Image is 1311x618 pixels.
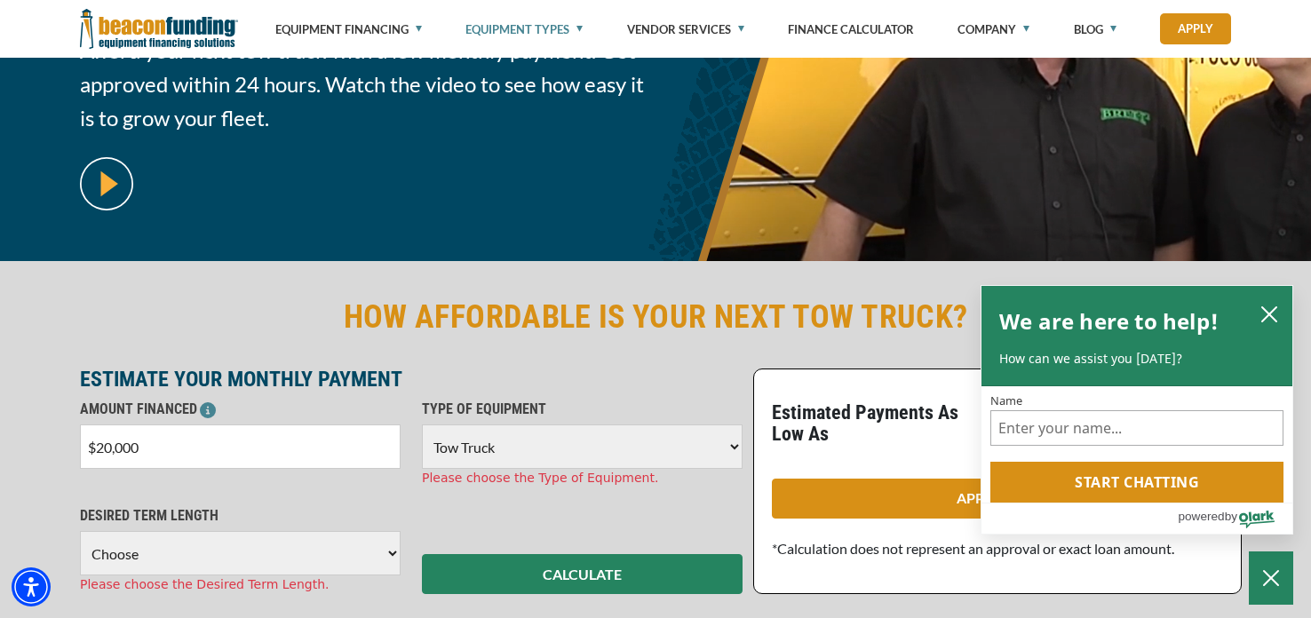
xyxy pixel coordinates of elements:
[999,350,1275,368] p: How can we assist you [DATE]?
[80,399,401,420] p: AMOUNT FINANCED
[990,395,1283,407] label: Name
[80,34,645,135] span: Afford your next tow truck with a low monthly payment. Get approved within 24 hours. Watch the vi...
[80,157,133,210] img: video modal pop-up play button
[80,575,401,594] div: Please choose the Desired Term Length.
[981,285,1293,535] div: olark chatbox
[1160,13,1231,44] a: Apply
[1255,301,1283,326] button: close chatbox
[422,469,743,487] div: Please choose the Type of Equipment.
[1249,551,1293,605] button: Close Chatbox
[1225,505,1237,527] span: by
[999,304,1219,339] h2: We are here to help!
[12,567,51,606] div: Accessibility Menu
[1178,503,1292,534] a: Powered by Olark
[1178,505,1224,527] span: powered
[772,540,1174,557] span: *Calculation does not represent an approval or exact loan amount.
[80,424,401,469] input: $
[772,479,1223,519] a: APPLY NOW
[772,402,987,445] p: Estimated Payments As Low As
[80,368,743,390] p: ESTIMATE YOUR MONTHLY PAYMENT
[80,505,401,527] p: DESIRED TERM LENGTH
[422,399,743,420] p: TYPE OF EQUIPMENT
[80,297,1231,337] h2: HOW AFFORDABLE IS YOUR NEXT TOW TRUCK?
[990,410,1283,446] input: Name
[990,462,1283,503] button: Start chatting
[422,554,743,594] button: CALCULATE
